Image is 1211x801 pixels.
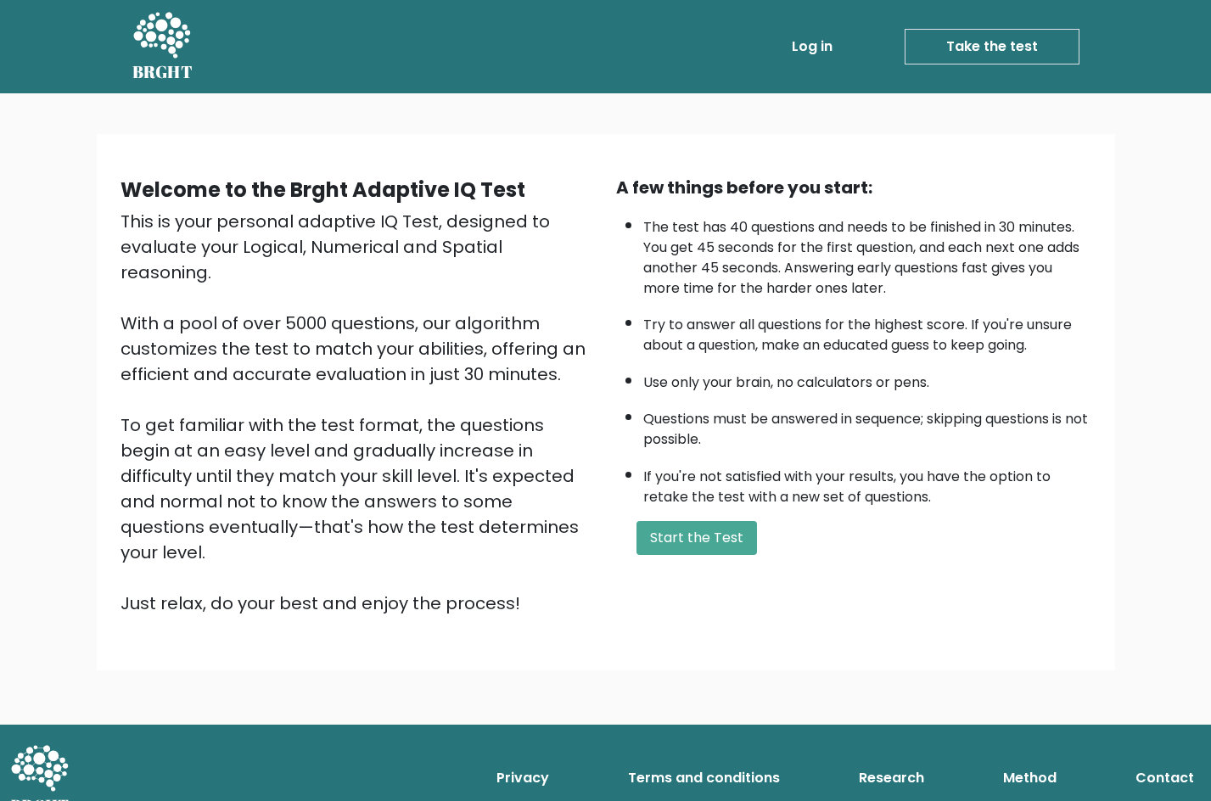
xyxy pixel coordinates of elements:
[643,306,1091,356] li: Try to answer all questions for the highest score. If you're unsure about a question, make an edu...
[852,761,931,795] a: Research
[636,521,757,555] button: Start the Test
[132,62,193,82] h5: BRGHT
[996,761,1063,795] a: Method
[490,761,556,795] a: Privacy
[643,209,1091,299] li: The test has 40 questions and needs to be finished in 30 minutes. You get 45 seconds for the firs...
[121,176,525,204] b: Welcome to the Brght Adaptive IQ Test
[785,30,839,64] a: Log in
[643,458,1091,507] li: If you're not satisfied with your results, you have the option to retake the test with a new set ...
[905,29,1079,64] a: Take the test
[616,175,1091,200] div: A few things before you start:
[132,7,193,87] a: BRGHT
[1129,761,1201,795] a: Contact
[643,364,1091,393] li: Use only your brain, no calculators or pens.
[643,400,1091,450] li: Questions must be answered in sequence; skipping questions is not possible.
[621,761,787,795] a: Terms and conditions
[121,209,596,616] div: This is your personal adaptive IQ Test, designed to evaluate your Logical, Numerical and Spatial ...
